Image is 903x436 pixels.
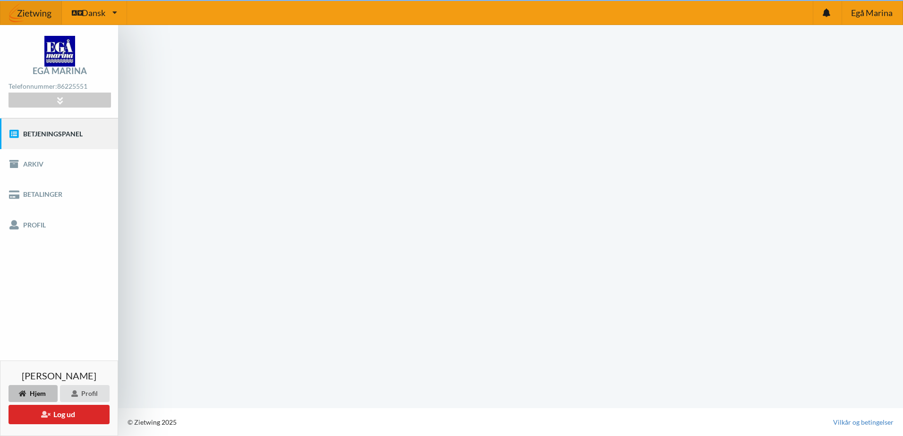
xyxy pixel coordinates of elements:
[9,385,58,402] div: Hjem
[57,82,87,90] strong: 86225551
[33,67,87,75] div: Egå Marina
[833,418,894,427] a: Vilkår og betingelser
[82,8,105,17] span: Dansk
[44,36,75,67] img: logo
[22,371,96,380] span: [PERSON_NAME]
[9,80,111,93] div: Telefonnummer:
[60,385,110,402] div: Profil
[9,405,110,424] button: Log ud
[851,8,893,17] span: Egå Marina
